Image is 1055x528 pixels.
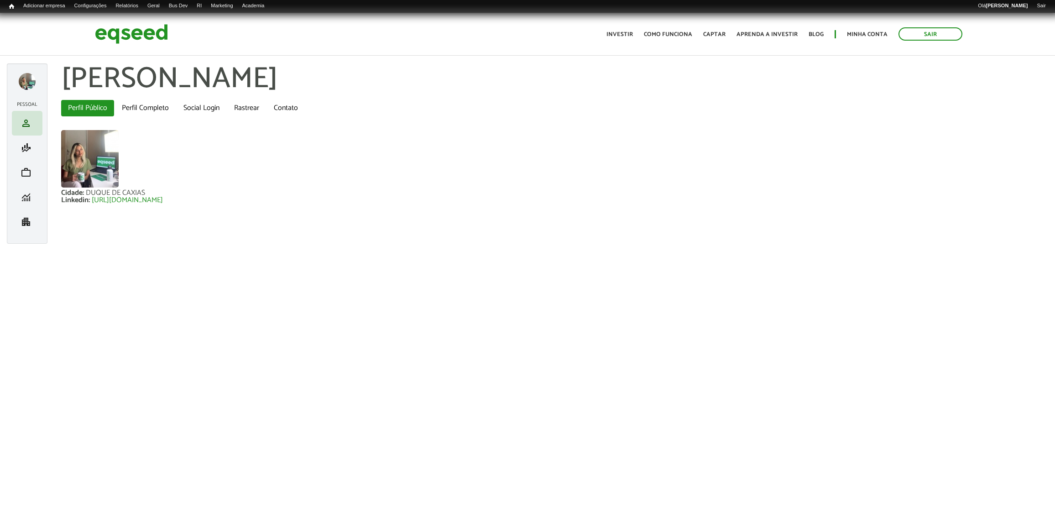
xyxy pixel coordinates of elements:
[21,216,31,227] span: apartment
[9,3,14,10] span: Início
[89,194,90,206] span: :
[86,189,145,197] div: DUQUE DE CAXIAS
[847,31,888,37] a: Minha conta
[177,100,226,116] a: Social Login
[12,185,42,209] li: Minhas rodadas de investimento
[115,100,176,116] a: Perfil Completo
[238,2,269,10] a: Academia
[809,31,824,37] a: Blog
[21,118,31,129] span: person
[12,160,42,185] li: Meu portfólio
[12,111,42,136] li: Meu perfil
[61,100,114,116] a: Perfil Público
[736,31,798,37] a: Aprenda a investir
[206,2,237,10] a: Marketing
[227,100,266,116] a: Rastrear
[5,2,19,11] a: Início
[267,100,305,116] a: Contato
[986,3,1028,8] strong: [PERSON_NAME]
[973,2,1032,10] a: Olá[PERSON_NAME]
[21,167,31,178] span: work
[92,197,163,204] a: [URL][DOMAIN_NAME]
[14,118,40,129] a: person
[192,2,206,10] a: RI
[14,192,40,203] a: monitoring
[12,209,42,234] li: Minha empresa
[164,2,193,10] a: Bus Dev
[61,130,119,188] a: Ver perfil do usuário.
[111,2,142,10] a: Relatórios
[19,2,70,10] a: Adicionar empresa
[644,31,692,37] a: Como funciona
[21,142,31,153] span: finance_mode
[606,31,633,37] a: Investir
[19,73,36,90] a: Expandir menu
[898,27,962,41] a: Sair
[12,102,42,107] h2: Pessoal
[61,130,119,188] img: Foto de CHAYENNE TENÓRIO BARBOSA
[14,142,40,153] a: finance_mode
[14,167,40,178] a: work
[21,192,31,203] span: monitoring
[95,22,168,46] img: EqSeed
[703,31,726,37] a: Captar
[61,189,86,197] div: Cidade
[14,216,40,227] a: apartment
[70,2,111,10] a: Configurações
[12,136,42,160] li: Minha simulação
[1032,2,1050,10] a: Sair
[83,187,84,199] span: :
[61,197,92,204] div: Linkedin
[143,2,164,10] a: Geral
[61,63,1048,95] h1: [PERSON_NAME]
